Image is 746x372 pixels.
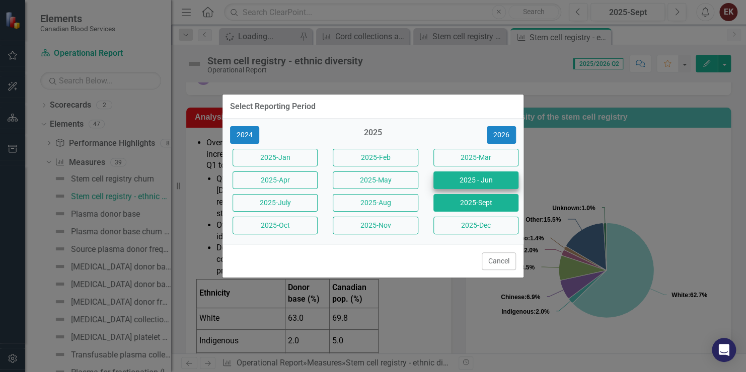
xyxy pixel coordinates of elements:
button: 2025-Aug [333,194,418,212]
button: 2025 - Jun [433,171,518,189]
button: 2025-May [333,171,418,189]
div: 2025 [330,127,415,144]
button: Cancel [482,252,516,270]
button: 2024 [230,126,259,144]
button: 2025-Mar [433,149,518,166]
button: 2025-Sept [433,194,518,212]
div: Open Intercom Messenger [712,338,736,362]
button: 2025-Nov [333,217,418,234]
button: 2025-Oct [233,217,318,234]
button: 2025-Feb [333,149,418,166]
button: 2025-Dec [433,217,518,234]
button: 2025-Jan [233,149,318,166]
button: 2025-July [233,194,318,212]
button: 2026 [487,126,516,144]
div: Select Reporting Period [230,102,316,111]
button: 2025-Apr [233,171,318,189]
